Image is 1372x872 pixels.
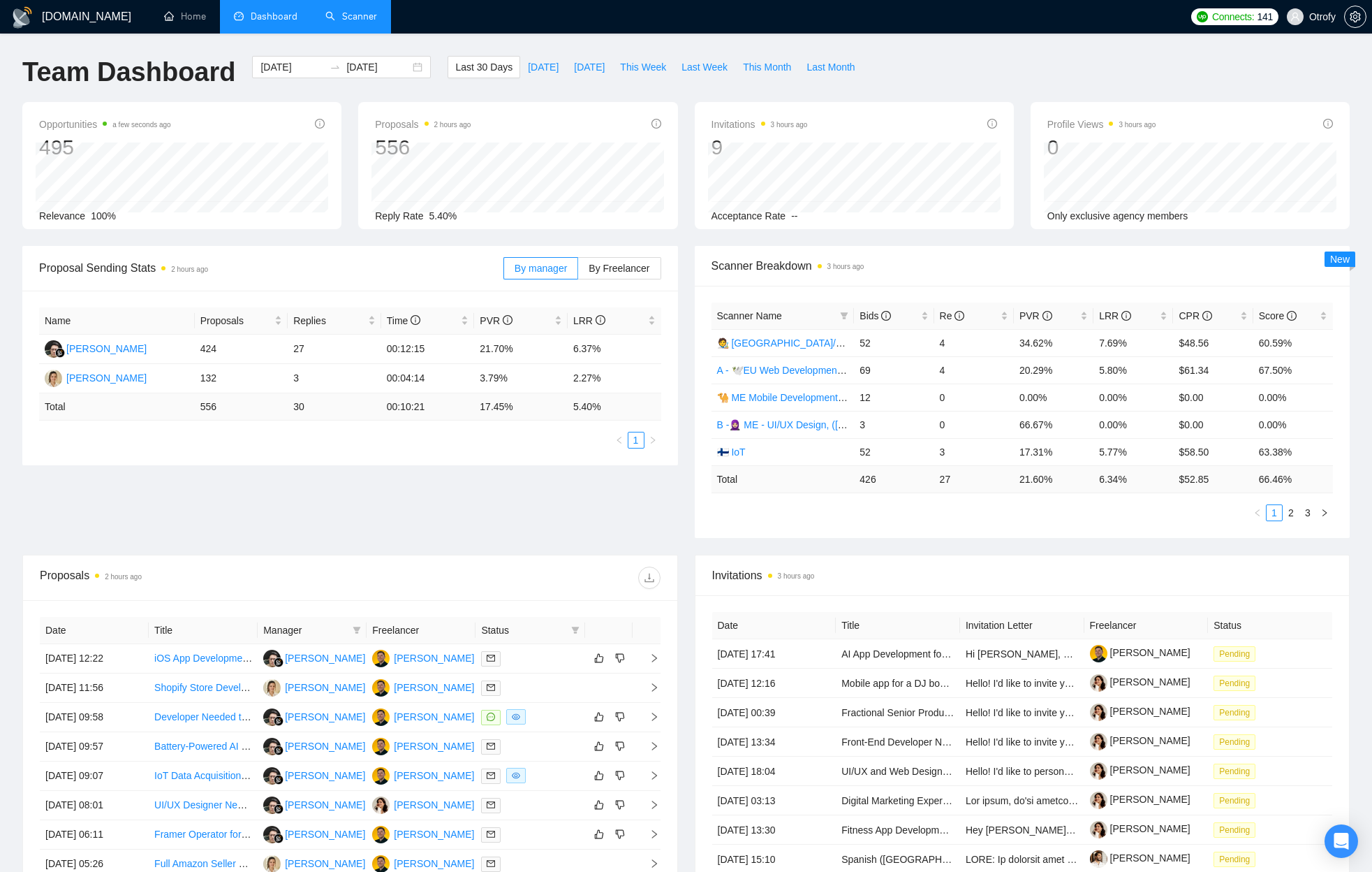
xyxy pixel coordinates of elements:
[448,56,520,78] button: Last 30 Days
[837,305,851,326] span: filter
[1173,384,1253,411] td: $0.00
[574,59,605,75] span: [DATE]
[806,59,855,75] span: Last Month
[1047,210,1188,221] span: Only exclusive agency members
[1253,384,1333,411] td: 0.00%
[487,801,495,809] span: mail
[594,711,604,722] span: like
[285,856,365,871] div: [PERSON_NAME]
[1214,676,1255,691] span: Pending
[1214,646,1255,662] span: Pending
[1121,311,1131,321] span: info-circle
[154,741,344,752] a: Battery-Powered AI Camera with MQTT API
[195,364,288,393] td: 132
[1090,674,1107,692] img: c1IfbBcwZMfkJNzVJ8hgh9hCBNYqlAZKS9vvfOLifG18usS2dkAEwMZE80hho6tw_8
[649,436,657,444] span: right
[1316,504,1333,521] button: right
[39,259,503,277] span: Proposal Sending Stats
[39,210,85,221] span: Relevance
[1090,852,1190,864] a: [PERSON_NAME]
[611,432,628,449] button: left
[394,739,474,754] div: [PERSON_NAME]
[711,116,808,133] span: Invitations
[372,828,474,839] a: SO[PERSON_NAME]
[474,335,568,364] td: 21.70%
[1253,356,1333,384] td: 67.50%
[285,680,365,695] div: [PERSON_NAME]
[1093,411,1173,438] td: 0.00%
[1197,11,1208,22] img: upwork-logo.png
[372,681,474,692] a: SO[PERSON_NAME]
[1283,504,1299,521] li: 2
[164,10,206,22] a: homeHome
[681,59,728,75] span: Last Week
[285,768,365,783] div: [PERSON_NAME]
[1214,648,1261,659] a: Pending
[429,210,457,221] span: 5.40%
[1267,505,1282,521] a: 1
[1300,505,1315,521] a: 3
[1090,764,1190,776] a: [PERSON_NAME]
[1090,645,1107,662] img: c13jCRbuvNWIamXHgG6fDyYRZ72iFDfVXfKFRDdYR90j_Xw-XiP2pIZyJGkqZaQv3Y
[1090,676,1190,688] a: [PERSON_NAME]
[1173,356,1253,384] td: $61.34
[1042,311,1052,321] span: info-circle
[1090,850,1107,868] img: c1masVUkf6InY2e7tHOcWx3LIocd_TJ0VFiWLhH_TahKfX58zFcKpRSmzMs4zBhgBL
[612,826,628,843] button: dislike
[263,797,281,814] img: DF
[372,711,474,722] a: SO[PERSON_NAME]
[353,626,361,634] span: filter
[330,61,341,73] span: swap-right
[717,337,960,349] a: 🧑‍🎨 [GEOGRAPHIC_DATA]/CA - UI/UX Design, ([DATE])
[1014,329,1093,356] td: 34.62%
[325,10,377,22] a: searchScanner
[288,335,381,364] td: 27
[372,679,390,697] img: SO
[717,419,948,430] a: B -🧕🏼 ME - UI/UX Design, ([DATE]) new text, no flags
[827,263,864,270] time: 3 hours ago
[1283,505,1299,521] a: 2
[372,652,474,663] a: SO[PERSON_NAME]
[372,740,474,751] a: SO[PERSON_NAME]
[263,679,281,697] img: MP
[717,365,923,376] a: A - 🕊️EU Web Development, ([DATE]), portfolio
[372,826,390,843] img: SO
[644,432,661,449] li: Next Page
[1287,311,1297,321] span: info-circle
[263,738,281,755] img: DF
[711,134,808,161] div: 9
[274,716,283,726] img: gigradar-bm.png
[1014,384,1093,411] td: 0.00%
[1345,11,1366,22] span: setting
[1214,734,1255,750] span: Pending
[1202,311,1212,321] span: info-circle
[1179,310,1211,321] span: CPR
[263,767,281,785] img: DF
[503,315,512,325] span: info-circle
[1093,329,1173,356] td: 7.69%
[639,572,660,583] span: download
[394,680,474,695] div: [PERSON_NAME]
[195,393,288,421] td: 556
[841,824,1041,836] a: Fitness App Development for Android and iOS
[1090,794,1190,805] a: [PERSON_NAME]
[841,795,1119,806] a: Digital Marketing Expert Wanted, Wordpress, Canva, High Level
[274,775,283,785] img: gigradar-bm.png
[39,393,195,421] td: Total
[638,567,661,589] button: download
[381,335,475,364] td: 00:12:15
[487,654,495,662] span: mail
[571,626,580,634] span: filter
[615,653,625,664] span: dislike
[1014,356,1093,384] td: 20.29%
[644,432,661,449] button: right
[954,311,964,321] span: info-circle
[1093,356,1173,384] td: 5.80%
[1214,853,1261,864] a: Pending
[1257,9,1272,24] span: 141
[840,312,848,320] span: filter
[55,348,65,358] img: gigradar-bm.png
[612,56,674,78] button: This Week
[112,121,170,129] time: a few seconds ago
[591,738,607,755] button: like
